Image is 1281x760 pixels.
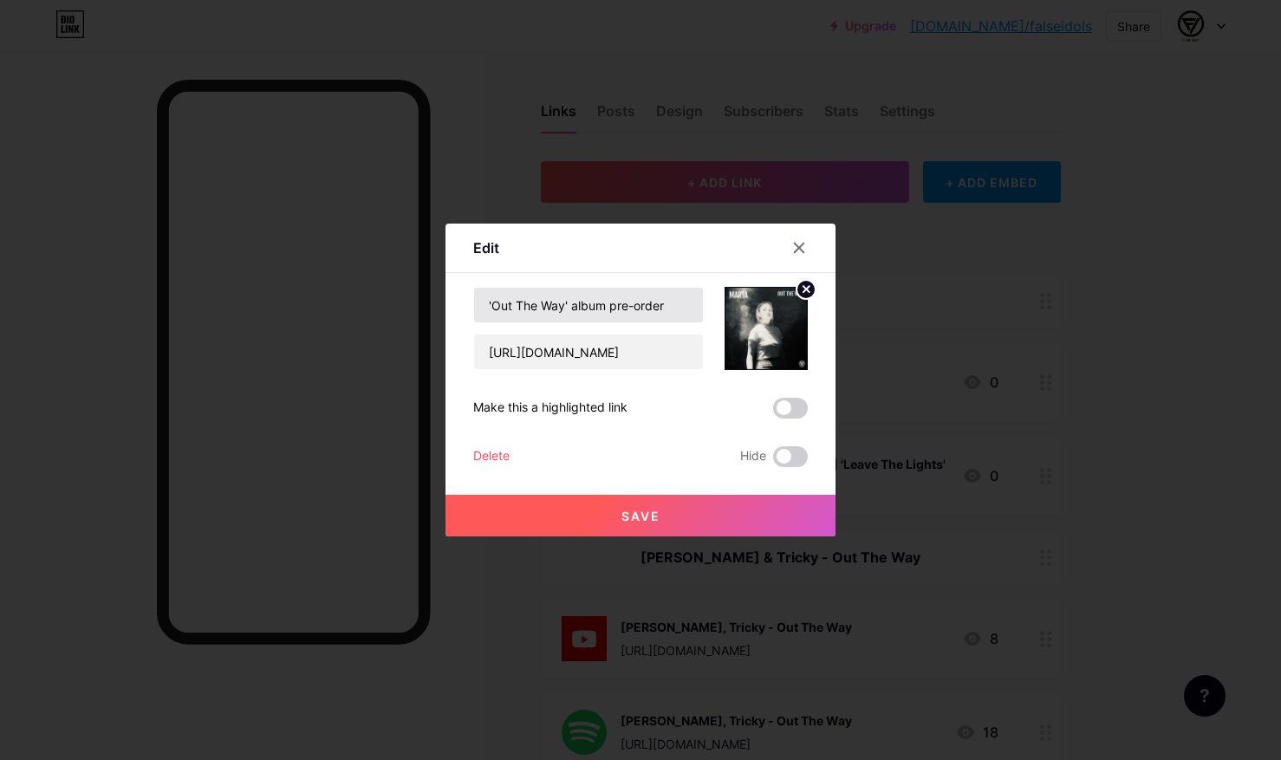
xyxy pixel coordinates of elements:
input: URL [474,335,703,369]
div: Edit [473,237,499,258]
div: Make this a highlighted link [473,398,627,419]
div: Delete [473,446,510,467]
span: Hide [740,446,766,467]
button: Save [445,495,836,536]
input: Title [474,288,703,322]
span: Save [621,509,660,523]
img: link_thumbnail [725,287,808,370]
